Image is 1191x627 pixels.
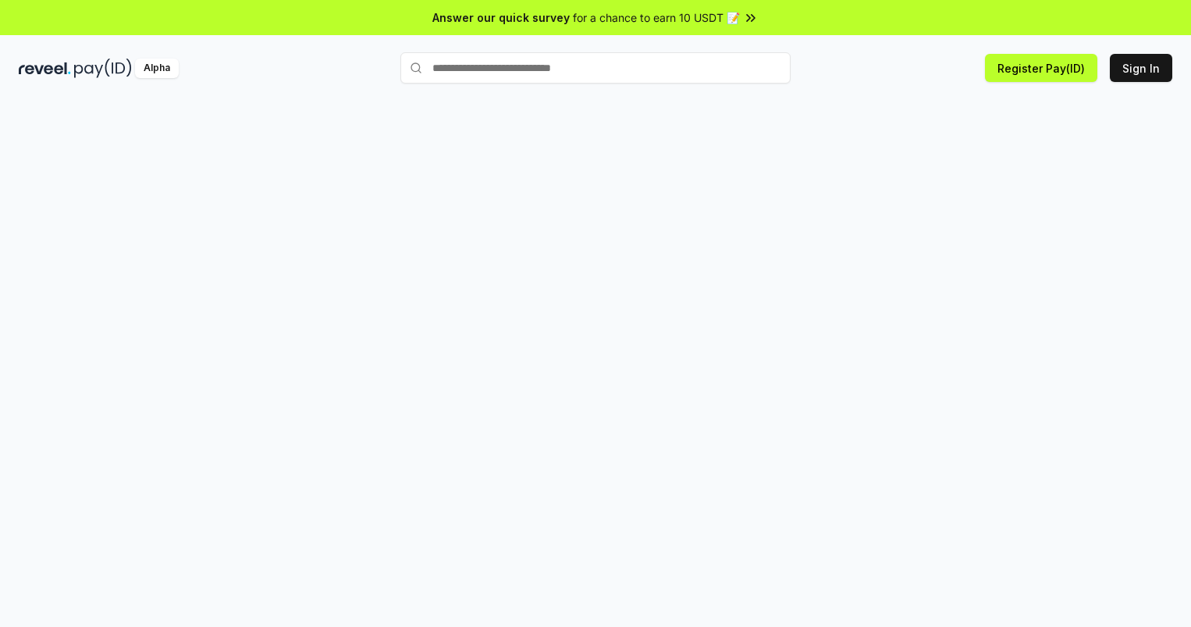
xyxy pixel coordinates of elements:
[74,59,132,78] img: pay_id
[573,9,740,26] span: for a chance to earn 10 USDT 📝
[985,54,1097,82] button: Register Pay(ID)
[135,59,179,78] div: Alpha
[432,9,570,26] span: Answer our quick survey
[1110,54,1172,82] button: Sign In
[19,59,71,78] img: reveel_dark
